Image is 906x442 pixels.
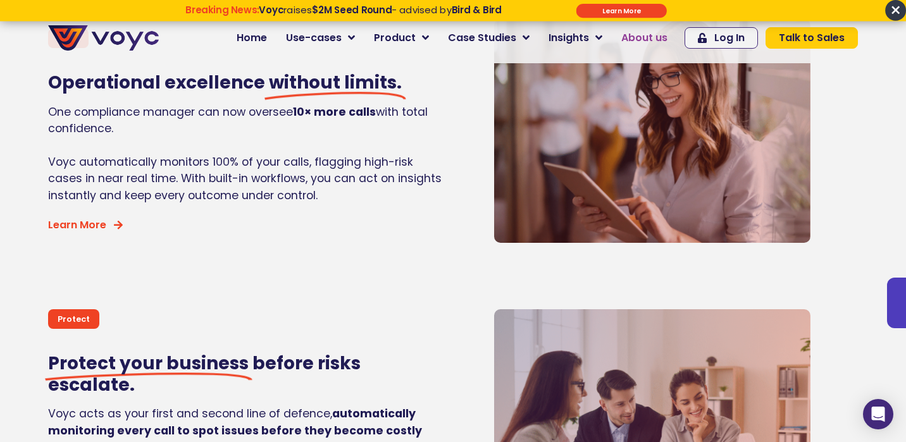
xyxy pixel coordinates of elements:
strong: automatically [332,406,416,421]
strong: $2M Seed Round [312,3,392,16]
a: Insights [539,25,612,51]
span: Home [237,30,267,46]
span: Talk to Sales [779,33,845,43]
a: Log In [685,27,758,49]
strong: Voyc [259,3,283,16]
img: voyc-full-logo [48,25,159,51]
div: Submit [576,4,667,18]
span: Case Studies [448,30,516,46]
p: Voyc automatically monitors 100% of your calls, flagging high-risk cases in near real time. With ... [48,154,447,204]
a: Learn More [48,220,123,230]
a: Product [364,25,438,51]
a: Home [227,25,276,51]
p: One compliance manager can now oversee with total confidence. [48,104,447,137]
span: Log In [714,33,745,43]
strong: 10× more calls [293,104,376,120]
span: without limits. [269,72,402,94]
div: Breaking News: Voyc raises $2M Seed Round - advised by Bird & Bird [137,4,549,27]
a: About us [612,25,677,51]
strong: Breaking News: [185,3,259,16]
span: Learn More [48,220,106,230]
strong: Bird & Bird [452,3,502,16]
span: Use-cases [286,30,342,46]
span: before risks escalate. [48,351,361,397]
span: Operational excellence [48,70,265,95]
a: Use-cases [276,25,364,51]
span: Insights [549,30,589,46]
span: Product [374,30,416,46]
span: raises - advised by [259,3,501,16]
p: Protect [58,313,90,325]
div: Open Intercom Messenger [863,399,893,429]
a: Talk to Sales [766,27,858,49]
a: Case Studies [438,25,539,51]
span: Protect your business [48,353,249,374]
span: About us [621,30,667,46]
